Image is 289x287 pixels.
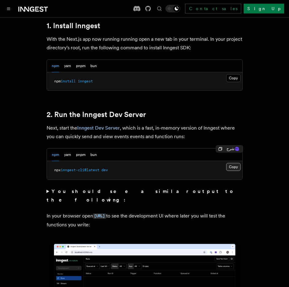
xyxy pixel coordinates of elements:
button: Toggle dark mode [165,5,180,12]
button: bun [90,60,97,72]
a: 2. Run the Inngest Dev Server [47,110,146,119]
span: inngest-cli@latest [61,168,99,172]
a: 1. Install Inngest [47,21,100,30]
button: npm [52,60,59,72]
button: yarn [64,149,71,161]
button: pnpm [76,149,86,161]
button: bun [90,149,97,161]
code: [URL] [93,213,106,219]
span: inngest [78,79,93,83]
button: pnpm [76,60,86,72]
p: In your browser open to see the development UI where later you will test the functions you write: [47,212,243,229]
button: npm [52,149,59,161]
button: yarn [64,60,71,72]
a: Sign Up [244,4,284,13]
summary: You should see a similar output to the following: [47,187,243,204]
button: Toggle navigation [5,5,12,12]
span: dev [101,168,108,172]
p: Next, start the , which is a fast, in-memory version of Inngest where you can quickly send and vi... [47,124,243,141]
strong: You should see a similar output to the following: [47,188,235,203]
span: install [61,79,76,83]
button: Find something... [156,5,163,12]
a: Contact sales [185,4,241,13]
a: [URL] [93,213,106,219]
span: npm [54,79,61,83]
p: With the Next.js app now running running open a new tab in your terminal. In your project directo... [47,35,243,52]
button: Copy [226,163,241,171]
a: Inngest Dev Server [77,125,120,131]
span: npx [54,168,61,172]
button: Copy [226,74,241,82]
